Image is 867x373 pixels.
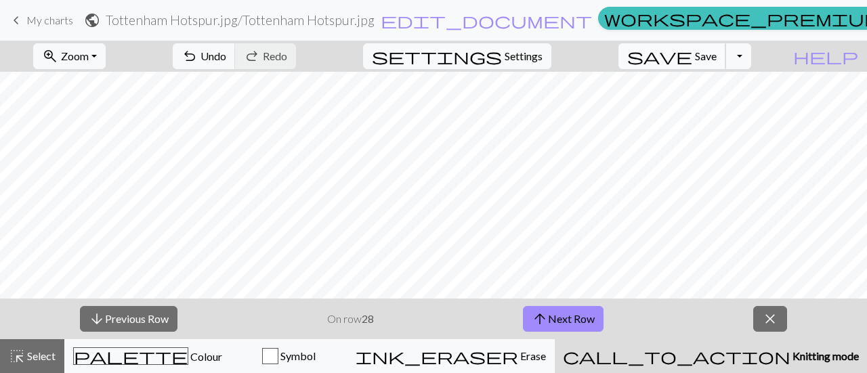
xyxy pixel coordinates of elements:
span: call_to_action [563,347,790,366]
span: edit_document [381,11,592,30]
span: ink_eraser [356,347,518,366]
span: Colour [188,350,222,363]
span: keyboard_arrow_left [8,11,24,30]
span: Settings [505,48,543,64]
span: Symbol [278,349,316,362]
span: highlight_alt [9,347,25,366]
i: Settings [372,48,502,64]
button: Knitting mode [555,339,867,373]
span: zoom_in [42,47,58,66]
span: arrow_upward [532,309,548,328]
button: Zoom [33,43,106,69]
p: On row [327,311,374,327]
span: Undo [200,49,226,62]
button: Undo [173,43,236,69]
span: help [793,47,858,66]
button: SettingsSettings [363,43,551,69]
button: Erase [347,339,555,373]
span: Select [25,349,56,362]
a: My charts [8,9,73,32]
span: My charts [26,14,73,26]
span: Erase [518,349,546,362]
span: undo [182,47,198,66]
span: Zoom [61,49,89,62]
button: Previous Row [80,306,177,332]
span: save [627,47,692,66]
span: Knitting mode [790,349,859,362]
span: arrow_downward [89,309,105,328]
button: Next Row [523,306,604,332]
span: close [762,309,778,328]
h2: Tottenham Hotspur.jpg / Tottenham Hotspur.jpg [106,12,375,28]
span: palette [74,347,188,366]
span: settings [372,47,502,66]
button: Symbol [231,339,347,373]
button: Colour [64,339,231,373]
button: Save [618,43,726,69]
span: Save [695,49,717,62]
strong: 28 [362,312,374,325]
span: public [84,11,100,30]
